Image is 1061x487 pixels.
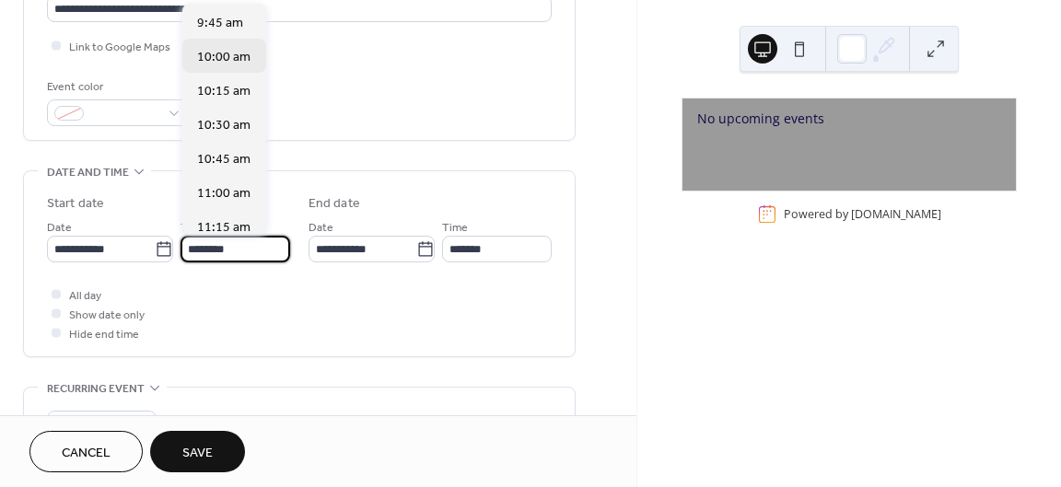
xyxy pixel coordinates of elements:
span: Date and time [47,163,129,182]
span: Recurring event [47,379,145,399]
span: Link to Google Maps [69,38,170,57]
div: Start date [47,194,104,214]
a: [DOMAIN_NAME] [851,206,941,222]
span: 10:45 am [197,150,251,169]
span: Cancel [62,444,111,463]
span: 10:00 am [197,48,251,67]
span: Show date only [69,306,145,325]
span: 11:15 am [197,218,251,238]
span: 10:30 am [197,116,251,135]
span: Time [181,218,206,238]
button: Save [150,431,245,472]
span: 11:00 am [197,184,251,203]
button: Cancel [29,431,143,472]
span: Date [309,218,333,238]
span: Save [182,444,213,463]
div: No upcoming events [697,110,1001,127]
span: All day [69,286,101,306]
span: 9:45 am [197,14,243,33]
span: Hide end time [69,325,139,344]
span: Time [442,218,468,238]
div: Event color [47,77,185,97]
div: Powered by [784,206,941,222]
span: Date [47,218,72,238]
div: End date [309,194,360,214]
span: 10:15 am [197,82,251,101]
